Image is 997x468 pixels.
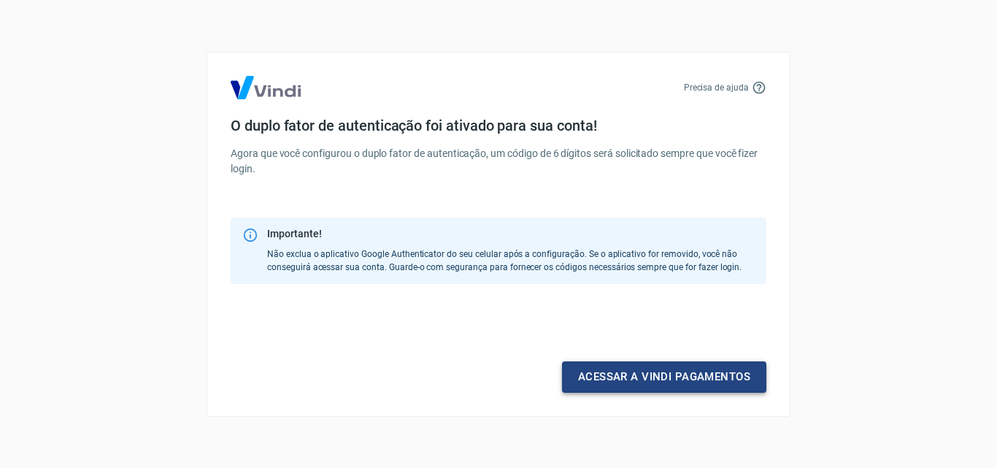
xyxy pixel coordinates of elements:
h4: O duplo fator de autenticação foi ativado para sua conta! [231,117,766,134]
p: Agora que você configurou o duplo fator de autenticação, um código de 6 dígitos será solicitado s... [231,146,766,177]
a: Acessar a Vindi pagamentos [562,361,766,392]
div: Importante! [267,226,755,242]
p: Precisa de ajuda [684,81,749,94]
div: Não exclua o aplicativo Google Authenticator do seu celular após a configuração. Se o aplicativo ... [267,222,755,280]
img: Logo Vind [231,76,301,99]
